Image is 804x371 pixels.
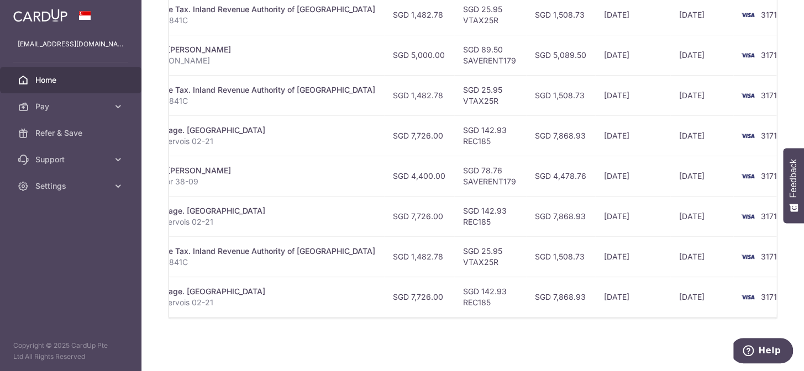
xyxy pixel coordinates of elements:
[526,115,595,156] td: SGD 7,868.93
[384,196,454,236] td: SGD 7,726.00
[384,156,454,196] td: SGD 4,400.00
[35,128,108,139] span: Refer & Save
[146,4,375,15] div: Income Tax. Inland Revenue Authority of [GEOGRAPHIC_DATA]
[526,35,595,75] td: SGD 5,089.50
[146,216,375,227] p: One Jervois 02-21
[146,286,375,297] div: Mortgage. [GEOGRAPHIC_DATA]
[13,9,67,22] img: CardUp
[146,84,375,96] div: Income Tax. Inland Revenue Authority of [GEOGRAPHIC_DATA]
[761,91,777,100] span: 3171
[146,125,375,136] div: Mortgage. [GEOGRAPHIC_DATA]
[146,246,375,257] div: Income Tax. Inland Revenue Authority of [GEOGRAPHIC_DATA]
[18,39,124,50] p: [EMAIL_ADDRESS][DOMAIN_NAME]
[595,196,670,236] td: [DATE]
[733,338,793,365] iframe: Opens a widget where you can find more information
[454,35,526,75] td: SGD 89.50 SAVERENT179
[454,196,526,236] td: SGD 142.93 REC185
[670,196,733,236] td: [DATE]
[146,257,375,268] p: S7108841C
[761,10,777,19] span: 3171
[595,75,670,115] td: [DATE]
[737,250,759,263] img: Bank Card
[35,181,108,192] span: Settings
[146,15,375,26] p: S7108841C
[35,101,108,112] span: Pay
[761,50,777,60] span: 3171
[454,236,526,277] td: SGD 25.95 VTAX25R
[670,236,733,277] td: [DATE]
[670,277,733,317] td: [DATE]
[737,290,759,304] img: Bank Card
[35,75,108,86] span: Home
[146,55,375,66] p: [PERSON_NAME]
[737,210,759,223] img: Bank Card
[526,277,595,317] td: SGD 7,868.93
[737,8,759,22] img: Bank Card
[146,165,375,176] div: Rent. [PERSON_NAME]
[670,35,733,75] td: [DATE]
[761,211,777,221] span: 3171
[761,171,777,181] span: 3171
[526,196,595,236] td: SGD 7,868.93
[761,292,777,301] span: 3171
[454,156,526,196] td: SGD 78.76 SAVERENT179
[454,115,526,156] td: SGD 142.93 REC185
[789,159,798,198] span: Feedback
[761,131,777,140] span: 3171
[146,176,375,187] p: rent for 38-09
[737,49,759,62] img: Bank Card
[670,156,733,196] td: [DATE]
[737,169,759,183] img: Bank Card
[783,148,804,223] button: Feedback - Show survey
[146,205,375,216] div: Mortgage. [GEOGRAPHIC_DATA]
[454,277,526,317] td: SGD 142.93 REC185
[670,115,733,156] td: [DATE]
[526,156,595,196] td: SGD 4,478.76
[384,75,454,115] td: SGD 1,482.78
[670,75,733,115] td: [DATE]
[384,35,454,75] td: SGD 5,000.00
[595,115,670,156] td: [DATE]
[384,115,454,156] td: SGD 7,726.00
[146,297,375,308] p: One Jervois 02-21
[737,129,759,142] img: Bank Card
[526,75,595,115] td: SGD 1,508.73
[737,89,759,102] img: Bank Card
[35,154,108,165] span: Support
[146,96,375,107] p: S7108841C
[595,236,670,277] td: [DATE]
[384,277,454,317] td: SGD 7,726.00
[595,156,670,196] td: [DATE]
[384,236,454,277] td: SGD 1,482.78
[526,236,595,277] td: SGD 1,508.73
[454,75,526,115] td: SGD 25.95 VTAX25R
[146,136,375,147] p: One Jervois 02-21
[595,35,670,75] td: [DATE]
[595,277,670,317] td: [DATE]
[146,44,375,55] div: Rent. [PERSON_NAME]
[761,252,777,261] span: 3171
